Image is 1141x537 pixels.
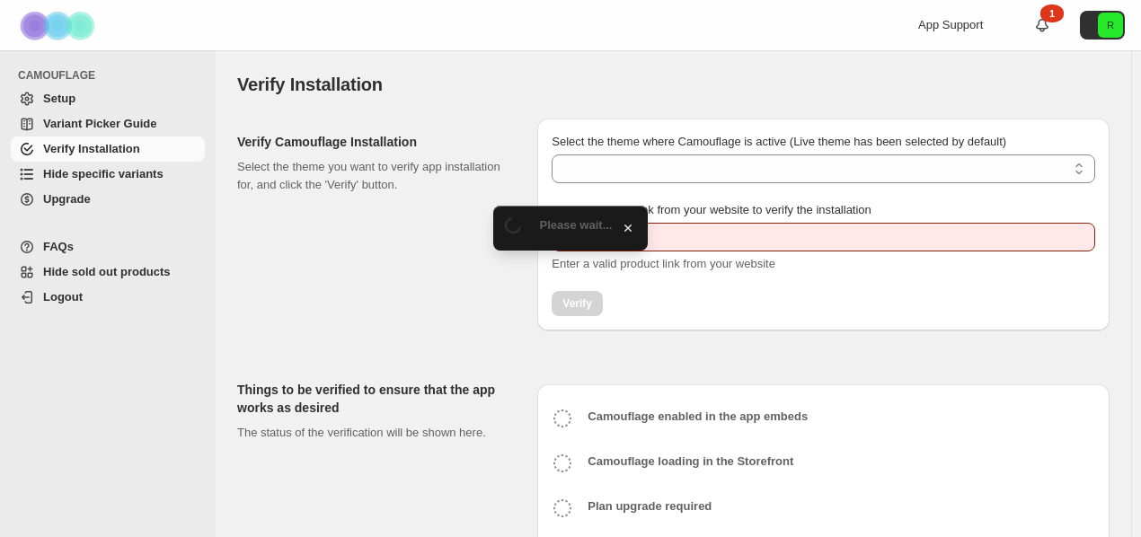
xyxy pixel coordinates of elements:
span: Hide specific variants [43,167,164,180]
a: FAQs [11,234,205,260]
span: FAQs [43,240,74,253]
a: Upgrade [11,187,205,212]
h2: Verify Camouflage Installation [237,133,509,151]
span: Hide sold out products [43,265,171,278]
h2: Things to be verified to ensure that the app works as desired [237,381,509,417]
a: Logout [11,285,205,310]
span: Verify Installation [237,75,383,94]
text: R [1107,20,1114,31]
span: Variant Picker Guide [43,117,156,130]
span: Enter a Product link from your website to verify the installation [552,203,871,216]
div: 1 [1040,4,1064,22]
b: Camouflage loading in the Storefront [588,454,793,468]
span: Upgrade [43,192,91,206]
span: Please wait... [540,218,613,232]
span: Setup [43,92,75,105]
a: Variant Picker Guide [11,111,205,136]
span: Enter a valid product link from your website [552,257,775,270]
span: App Support [918,18,983,31]
span: Logout [43,290,83,304]
a: Hide specific variants [11,162,205,187]
a: 1 [1033,16,1051,34]
a: Verify Installation [11,136,205,162]
a: Setup [11,86,205,111]
b: Camouflage enabled in the app embeds [588,409,808,423]
span: Select the theme where Camouflage is active (Live theme has been selected by default) [552,135,1006,148]
span: Verify Installation [43,142,140,155]
a: Hide sold out products [11,260,205,285]
span: CAMOUFLAGE [18,68,207,83]
button: Avatar with initials R [1080,11,1125,40]
p: The status of the verification will be shown here. [237,424,509,442]
span: Avatar with initials R [1098,13,1123,38]
p: Select the theme you want to verify app installation for, and click the 'Verify' button. [237,158,509,194]
img: Camouflage [14,1,104,50]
